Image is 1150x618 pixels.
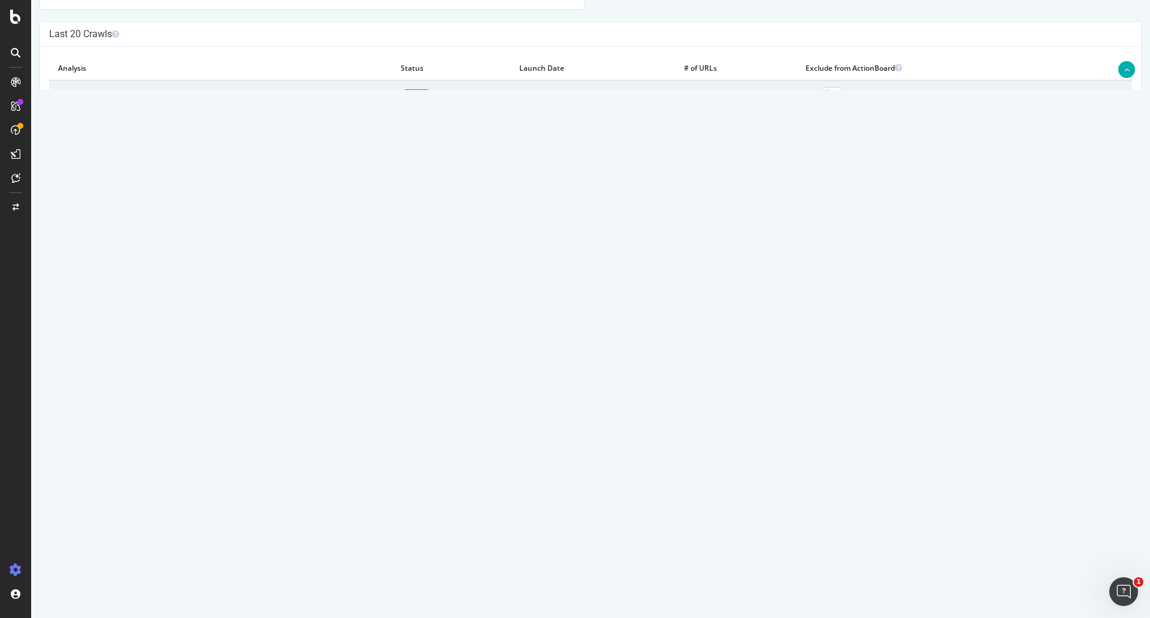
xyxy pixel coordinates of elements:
iframe: Intercom live chat [1109,577,1138,606]
span: [DATE] 11:37 [488,89,539,100]
h4: Last 20 Crawls [18,28,1101,40]
a: Crawling [370,89,401,100]
span: 1 [1134,577,1143,587]
th: Status [361,56,479,80]
th: Analysis [18,56,361,80]
th: # of URLs [644,56,765,80]
a: [DATE] crawl [27,89,70,100]
th: Launch Date [479,56,644,80]
th: Exclude from ActionBoard [765,56,1039,80]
